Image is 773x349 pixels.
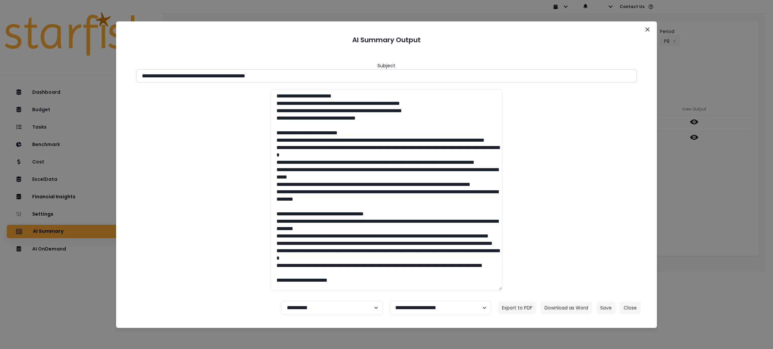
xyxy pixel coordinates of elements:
button: Close [620,302,641,314]
button: Download as Word [540,302,592,314]
header: AI Summary Output [124,29,649,50]
button: Export to PDF [498,302,536,314]
button: Save [596,302,616,314]
header: Subject [377,62,395,69]
button: Close [642,24,653,35]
